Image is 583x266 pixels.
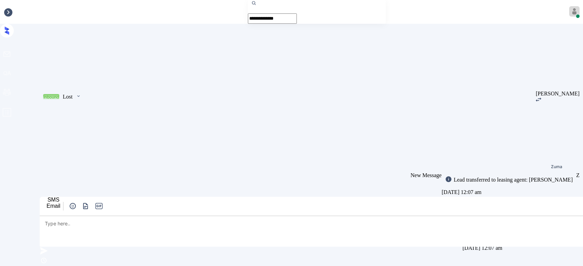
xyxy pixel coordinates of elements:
img: icon-zuma [76,93,81,99]
img: avatar [569,6,580,17]
img: icon-zuma [40,256,48,265]
img: icon-zuma [81,202,90,210]
div: [PERSON_NAME] [536,91,580,97]
div: Lost [63,94,72,100]
div: Inbox / [PERSON_NAME] [3,9,64,15]
button: icon-zuma [81,202,91,210]
div: Email [47,203,60,209]
img: icon-zuma [536,98,541,102]
img: icon-zuma [69,202,77,210]
div: [DATE] 12:07 am [442,187,576,197]
div: Inbound [43,94,59,100]
div: SMS [47,197,60,203]
img: icon-zuma [40,247,48,255]
span: New Message [411,172,442,178]
div: Lead transferred to leasing agent: [PERSON_NAME] [452,177,573,183]
button: icon-zuma [68,202,78,210]
img: icon-zuma [445,176,452,183]
div: Z [576,172,580,178]
div: Zuma [551,165,562,169]
span: profile [2,108,12,120]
